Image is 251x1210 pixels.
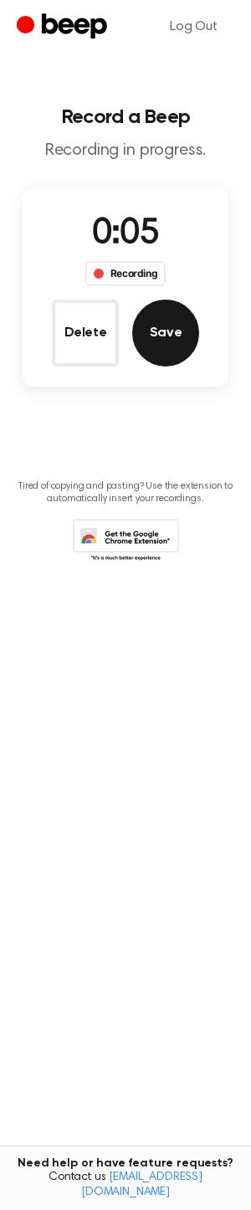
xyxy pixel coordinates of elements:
div: Recording [85,261,166,286]
button: Delete Audio Record [52,300,119,367]
a: Log Out [153,7,234,47]
button: Save Audio Record [132,300,199,367]
span: 0:05 [92,217,159,252]
span: Contact us [10,1171,241,1200]
a: [EMAIL_ADDRESS][DOMAIN_NAME] [81,1172,202,1198]
h1: Record a Beep [13,107,238,127]
p: Tired of copying and pasting? Use the extension to automatically insert your recordings. [13,480,238,505]
p: Recording in progress. [13,141,238,162]
a: Beep [17,11,111,44]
